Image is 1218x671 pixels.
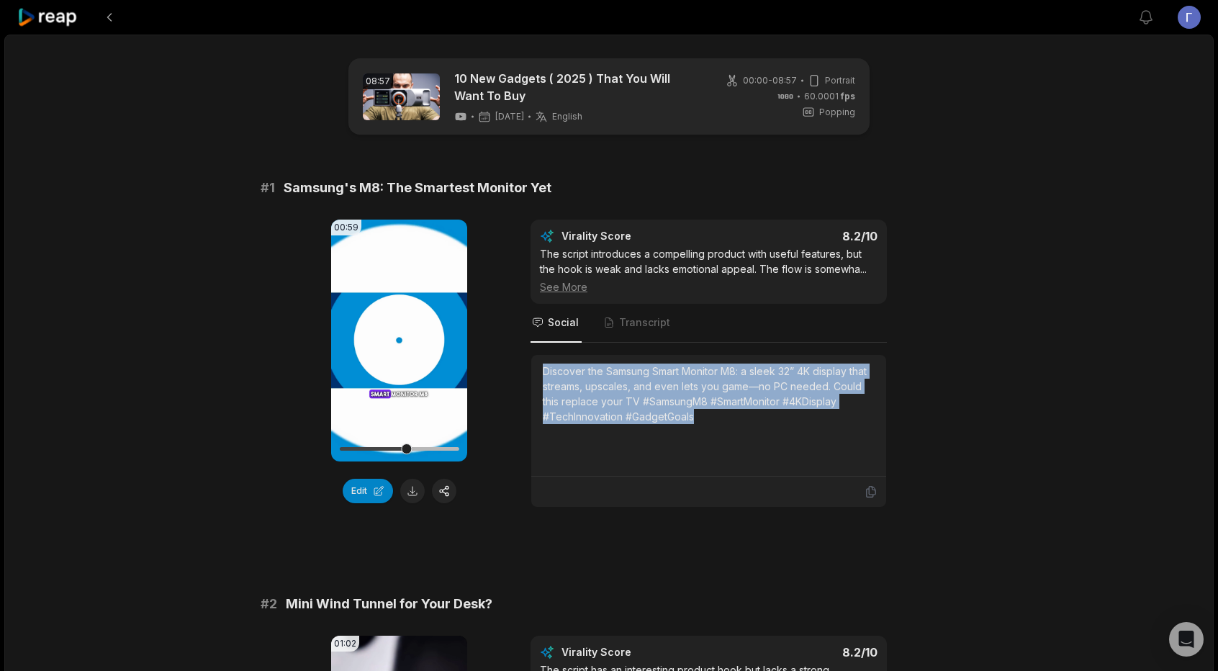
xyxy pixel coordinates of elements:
[552,111,582,122] span: English
[343,479,393,503] button: Edit
[454,70,703,104] a: 10 New Gadgets ( 2025 ) That You Will Want To Buy
[1169,622,1204,657] div: Open Intercom Messenger
[561,645,716,659] div: Virality Score
[284,178,551,198] span: Samsung's M8: The Smartest Monitor Yet
[841,91,855,102] span: fps
[723,229,878,243] div: 8.2 /10
[561,229,716,243] div: Virality Score
[804,90,855,103] span: 60.0001
[619,315,670,330] span: Transcript
[548,315,579,330] span: Social
[543,364,875,424] div: Discover the Samsung Smart Monitor M8: a sleek 32” 4K display that streams, upscales, and even le...
[819,106,855,119] span: Popping
[825,74,855,87] span: Portrait
[540,246,878,294] div: The script introduces a compelling product with useful features, but the hook is weak and lacks e...
[495,111,524,122] span: [DATE]
[286,594,492,614] span: Mini Wind Tunnel for Your Desk?
[723,645,878,659] div: 8.2 /10
[531,304,887,343] nav: Tabs
[261,178,275,198] span: # 1
[261,594,277,614] span: # 2
[743,74,797,87] span: 00:00 - 08:57
[331,220,467,461] video: Your browser does not support mp4 format.
[540,279,878,294] div: See More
